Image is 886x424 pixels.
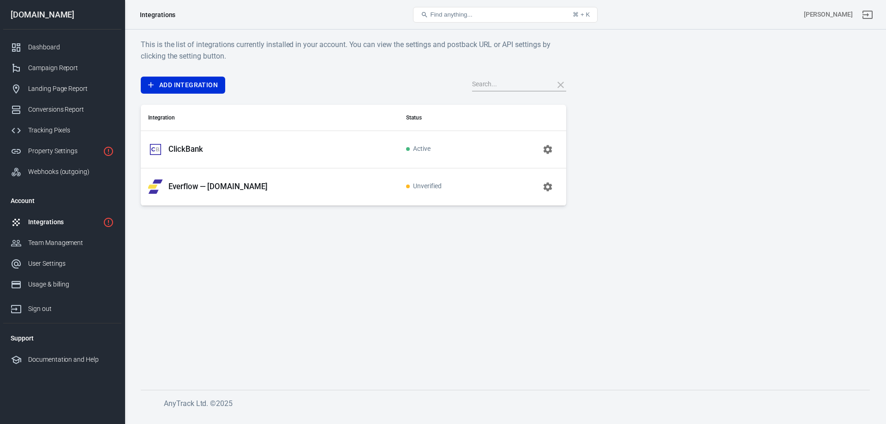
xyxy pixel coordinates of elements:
[164,398,856,409] h6: AnyTrack Ltd. © 2025
[3,327,121,349] li: Support
[28,42,114,52] div: Dashboard
[28,105,114,114] div: Conversions Report
[28,238,114,248] div: Team Management
[168,144,203,154] p: ClickBank
[141,77,225,94] a: Add Integration
[148,142,163,157] img: ClickBank
[28,167,114,177] div: Webhooks (outgoing)
[3,212,121,233] a: Integrations
[3,233,121,253] a: Team Management
[3,253,121,274] a: User Settings
[148,179,163,194] img: Everflow — sleepbetterinfo.com
[3,11,121,19] div: [DOMAIN_NAME]
[28,125,114,135] div: Tracking Pixels
[430,11,472,18] span: Find anything...
[28,146,99,156] div: Property Settings
[28,280,114,289] div: Usage & billing
[168,182,268,191] p: Everflow — [DOMAIN_NAME]
[28,63,114,73] div: Campaign Report
[3,141,121,161] a: Property Settings
[399,105,495,131] th: Status
[28,304,114,314] div: Sign out
[3,295,121,319] a: Sign out
[573,11,590,18] div: ⌘ + K
[3,78,121,99] a: Landing Page Report
[103,217,114,228] svg: 1 networks not verified yet
[141,39,566,62] h6: This is the list of integrations currently installed in your account. You can view the settings a...
[472,79,546,91] input: Search...
[3,58,121,78] a: Campaign Report
[856,4,879,26] a: Sign out
[28,84,114,94] div: Landing Page Report
[3,190,121,212] li: Account
[406,145,431,153] span: Active
[413,7,598,23] button: Find anything...⌘ + K
[3,274,121,295] a: Usage & billing
[804,10,853,19] div: Account id: ssz0EPfR
[3,161,121,182] a: Webhooks (outgoing)
[3,99,121,120] a: Conversions Report
[141,105,399,131] th: Integration
[3,37,121,58] a: Dashboard
[28,217,99,227] div: Integrations
[406,183,442,191] span: Unverified
[28,259,114,269] div: User Settings
[103,146,114,157] svg: Property is not installed yet
[140,10,175,19] div: Integrations
[28,355,114,364] div: Documentation and Help
[3,120,121,141] a: Tracking Pixels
